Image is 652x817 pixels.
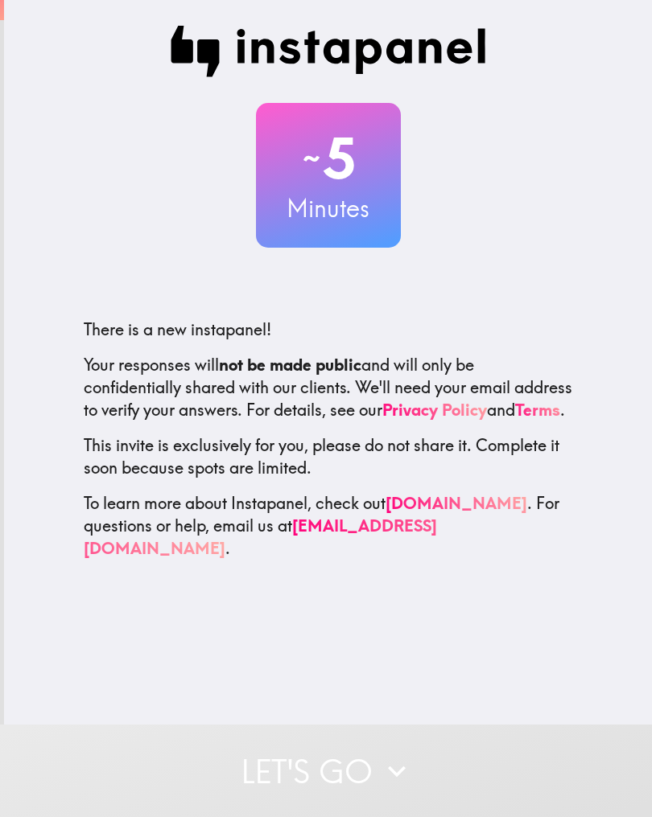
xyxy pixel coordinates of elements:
a: [EMAIL_ADDRESS][DOMAIN_NAME] [84,515,437,558]
span: ~ [300,134,323,183]
p: To learn more about Instapanel, check out . For questions or help, email us at . [84,492,573,560]
h2: 5 [256,125,401,191]
p: Your responses will and will only be confidentially shared with our clients. We'll need your emai... [84,354,573,421]
a: Privacy Policy [382,400,487,420]
span: There is a new instapanel! [84,319,271,339]
a: [DOMAIN_NAME] [386,493,527,513]
img: Instapanel [171,26,486,77]
p: This invite is exclusively for you, please do not share it. Complete it soon because spots are li... [84,434,573,479]
a: Terms [515,400,560,420]
h3: Minutes [256,191,401,225]
b: not be made public [219,355,361,375]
